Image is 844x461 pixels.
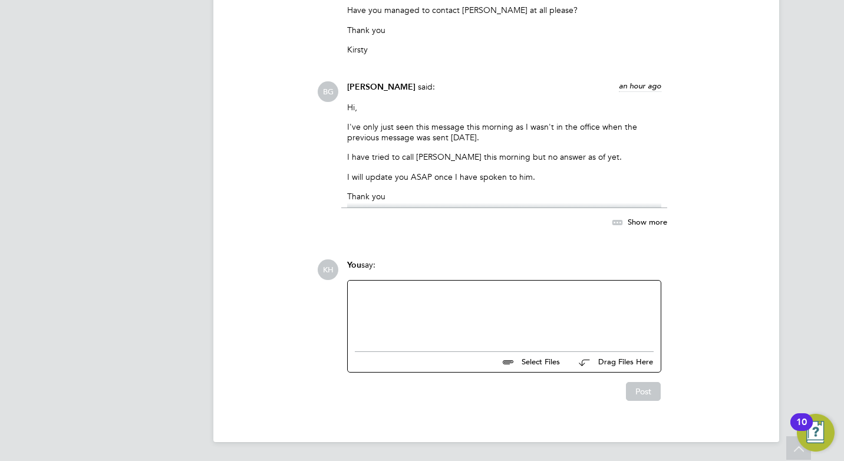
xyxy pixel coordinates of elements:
span: Show more [628,216,667,226]
span: You [347,260,361,270]
p: I will update you ASAP once I have spoken to him. [347,172,661,182]
button: Drag Files Here [569,350,654,375]
div: 10 [796,422,807,437]
p: I have tried to call [PERSON_NAME] this morning but no answer as of yet. [347,152,661,162]
span: KH [318,259,338,280]
span: an hour ago [619,81,661,91]
button: Post [626,382,661,401]
p: Hi, [347,102,661,113]
div: say: [347,259,661,280]
p: Have you managed to contact [PERSON_NAME] at all please? [347,5,661,15]
p: Thank you [347,191,661,202]
span: BG [318,81,338,102]
p: I've only just seen this message this morning as I wasn't in the office when the previous message... [347,121,661,143]
p: Thank you [347,25,661,35]
p: Kirsty [347,44,661,55]
span: said: [418,81,435,92]
span: [PERSON_NAME] [347,82,416,92]
button: Open Resource Center, 10 new notifications [797,414,835,452]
